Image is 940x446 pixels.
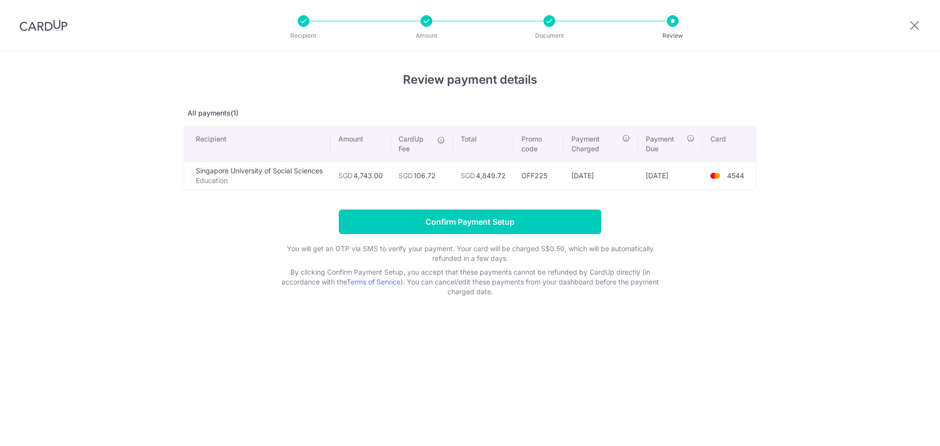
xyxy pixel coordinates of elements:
[636,31,709,41] p: Review
[196,176,323,186] p: Education
[184,108,756,118] p: All payments(1)
[646,134,684,154] span: Payment Due
[705,170,725,182] img: <span class="translation_missing" title="translation missing: en.account_steps.new_confirm_form.b...
[20,20,68,31] img: CardUp
[267,31,340,41] p: Recipient
[390,31,463,41] p: Amount
[399,171,413,180] span: SGD
[391,162,453,189] td: 106.72
[184,126,330,162] th: Recipient
[399,134,432,154] span: CardUp Fee
[274,244,666,263] p: You will get an OTP via SMS to verify your payment. Your card will be charged S$0.50, which will ...
[453,126,514,162] th: Total
[338,171,352,180] span: SGD
[514,162,564,189] td: OFF225
[564,162,638,189] td: [DATE]
[274,267,666,297] p: By clicking Confirm Payment Setup, you accept that these payments cannot be refunded by CardUp di...
[330,126,391,162] th: Amount
[571,134,619,154] span: Payment Charged
[514,126,564,162] th: Promo code
[727,171,744,180] span: 4544
[184,162,330,189] td: Singapore University of Social Sciences
[453,162,514,189] td: 4,849.72
[513,31,586,41] p: Document
[339,210,601,234] input: Confirm Payment Setup
[184,71,756,89] h4: Review payment details
[347,278,400,286] a: Terms of Service
[330,162,391,189] td: 4,743.00
[638,162,703,189] td: [DATE]
[877,417,930,441] iframe: Opens a widget where you can find more information
[703,126,756,162] th: Card
[461,171,475,180] span: SGD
